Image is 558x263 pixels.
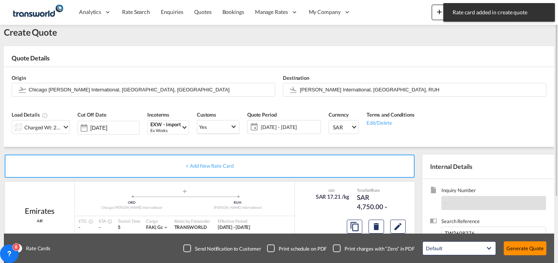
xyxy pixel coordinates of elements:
div: Create Quote [4,26,57,38]
md-select: Select Customs: Yes [197,120,239,134]
md-icon: Estimated Time Of Departure [86,219,91,224]
md-checkbox: Checkbox No Ink [333,244,415,252]
span: - [79,224,80,230]
md-icon: icon-chevron-down [163,225,169,230]
span: Quotes [194,9,211,15]
md-select: Select Incoterms: EXW - import Ex Works [147,120,189,134]
md-checkbox: Checkbox No Ink [183,244,261,252]
span: | [155,224,157,230]
md-icon: icon-calendar [248,122,257,132]
div: gc [146,224,163,231]
span: [DATE] - [DATE] [259,122,320,132]
span: Cut Off Date [77,112,107,118]
button: icon-plus 400-fgNewicon-chevron-down [432,5,467,20]
div: Edit/Delete [367,119,415,126]
div: slab [314,187,350,193]
md-icon: assets/icons/custom/copyQuote.svg [350,222,359,231]
md-icon: Chargeable Weight [42,112,48,119]
div: Cargo [146,218,168,224]
span: My Company [309,8,341,16]
div: Transit Time [118,218,140,224]
div: Emirates [25,205,54,216]
div: Chicago [PERSON_NAME] International [79,205,185,210]
span: Terms and Conditions [367,112,415,118]
div: ORD [79,200,185,205]
div: Charged Wt: 276.00 KG [24,122,61,133]
div: TRANSWORLD [174,224,210,231]
md-icon: assets/icons/custom/roll-o-plane.svg [180,189,189,193]
span: FAK [146,224,157,230]
span: Sell [366,188,372,193]
div: Ex Works [150,127,181,133]
div: RUH [185,200,291,205]
div: Charged Wt: 276.00 KGicon-chevron-down [12,120,70,134]
div: 02 Sep 2025 - 30 Sep 2025 [218,224,251,231]
span: [DATE] - [DATE] [218,224,251,230]
div: 5 [118,224,140,231]
md-checkbox: Checkbox No Ink [267,244,327,252]
span: Analytics [79,8,101,16]
span: - [445,200,447,206]
md-icon: Estimated Time Of Arrival [105,219,110,224]
md-input-container: King Khaled International, Riyadh, RUH [283,83,546,97]
button: Generate Quote [504,241,546,255]
span: Rate Search [122,9,150,15]
span: Incoterms [147,112,169,118]
div: Print schedule on PDF [279,245,327,252]
span: SAR [333,124,351,131]
span: Bookings [222,9,244,15]
span: Customs [197,112,216,118]
div: Total Rate [357,187,396,193]
span: [DATE] - [DATE] [261,124,319,131]
span: + Add New Rate Card [186,163,233,169]
input: Search by Door/Airport [300,83,542,96]
div: Default [426,245,442,251]
img: 1a84b2306ded11f09c1219774cd0a0fe.png [12,3,64,21]
span: TRANSWORLD [174,224,207,230]
md-icon: icon-plus 400-fg [435,7,444,16]
div: [PERSON_NAME] International [185,205,291,210]
div: Print charges with “Zero” in PDF [344,245,415,252]
input: Search by Door/Airport [29,83,271,96]
span: Enquiries [161,9,183,15]
span: AIR [37,218,43,223]
input: Enter search reference [441,227,546,241]
md-icon: icon-chevron-down [383,205,389,210]
div: EXW - import [150,122,181,127]
span: Destination [283,75,309,81]
div: Rates by Forwarder [174,218,210,224]
span: Manage Rates [255,8,288,16]
div: Yes [199,124,207,130]
div: SAR 17.21 /kg [316,193,350,201]
span: Search Reference [441,218,546,227]
span: Origin [12,75,26,81]
md-select: Select Currency: ﷼ SARSaudi Arabia Riyal [329,120,359,134]
md-input-container: Chicago O'Hare International, Chicago, ORD [12,83,275,97]
div: Internal Details [422,155,554,179]
span: Currency [329,112,349,118]
div: Effective Period [218,218,251,224]
span: Inquiry Number [441,187,546,196]
div: Send Notification to Customer [195,245,261,252]
div: SAR 4,750.00 [357,193,396,211]
span: Load Details [12,112,48,118]
div: Quote Details [4,54,554,66]
span: Rate Cards [22,245,50,252]
md-icon: icon-chevron-down [61,122,71,132]
button: Delete [369,220,384,234]
span: Rate card added in create quote [450,9,548,16]
input: Select [90,125,139,131]
span: New [435,9,464,15]
div: ETD [79,218,91,224]
span: - [99,224,100,230]
div: + Add New Rate Card [5,155,415,178]
div: ETA [99,218,110,224]
span: Quote Period [247,112,277,118]
button: Edit [390,220,406,234]
button: Copy [347,220,362,234]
